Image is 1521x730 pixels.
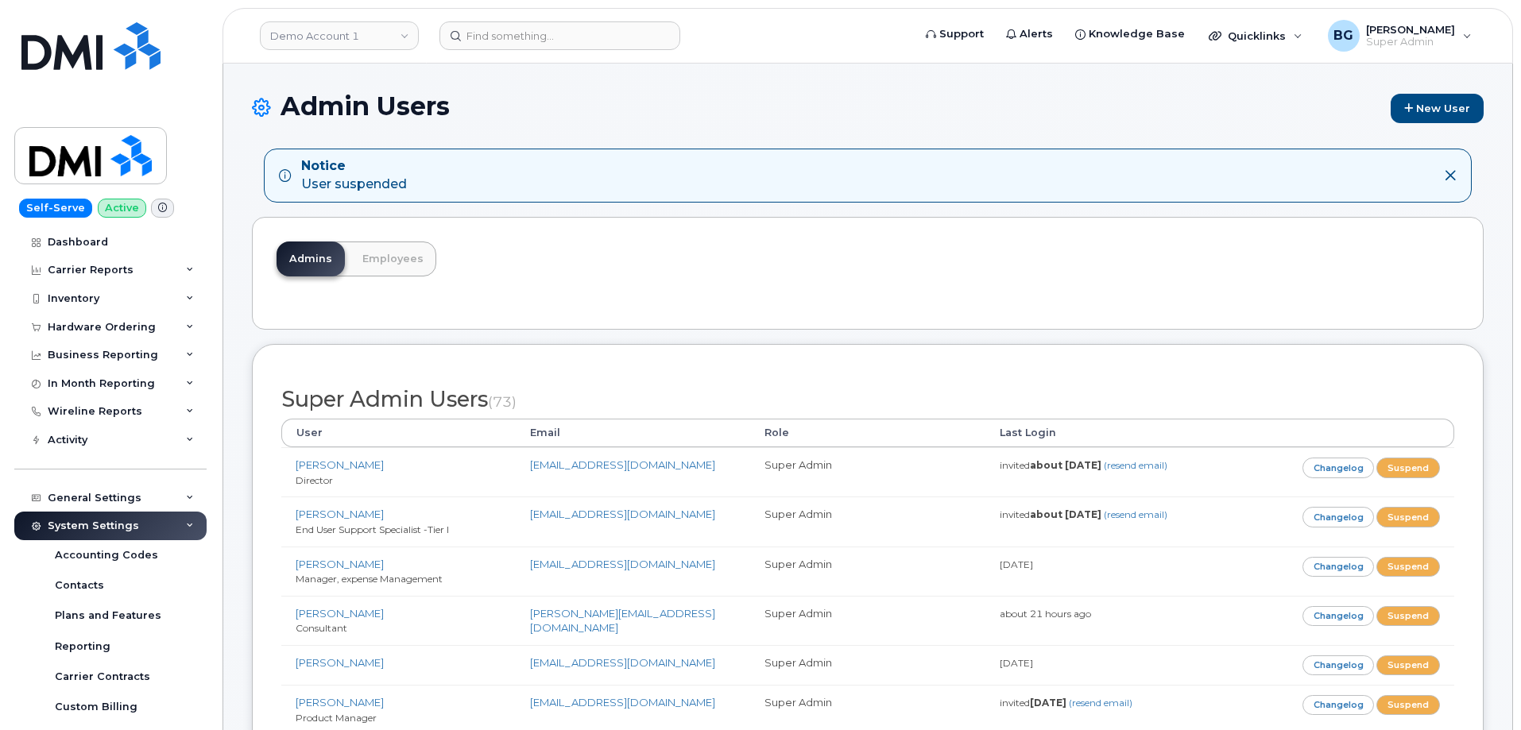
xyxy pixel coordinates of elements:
th: Last Login [985,419,1220,447]
a: [PERSON_NAME] [296,558,384,570]
small: End User Support Specialist -Tier I [296,523,449,535]
a: [PERSON_NAME] [296,458,384,471]
small: [DATE] [1000,558,1033,570]
a: Changelog [1302,458,1375,477]
a: [PERSON_NAME] [296,696,384,709]
small: invited [1000,459,1167,471]
h2: Super Admin Users [281,388,1454,411]
small: about 21 hours ago [1000,608,1091,620]
td: Super Admin [750,596,985,645]
small: [DATE] [1000,657,1033,669]
a: [EMAIL_ADDRESS][DOMAIN_NAME] [530,656,715,669]
a: [EMAIL_ADDRESS][DOMAIN_NAME] [530,508,715,520]
a: [PERSON_NAME] [296,607,384,620]
td: Super Admin [750,447,985,496]
strong: [DATE] [1030,697,1066,709]
td: Super Admin [750,645,985,685]
a: Suspend [1376,458,1440,477]
a: [PERSON_NAME] [296,508,384,520]
td: Super Admin [750,496,985,546]
a: [PERSON_NAME][EMAIL_ADDRESS][DOMAIN_NAME] [530,607,715,635]
a: Changelog [1302,655,1375,675]
small: Consultant [296,622,347,634]
a: [EMAIL_ADDRESS][DOMAIN_NAME] [530,558,715,570]
h1: Admin Users [252,92,1484,123]
strong: Notice [301,157,407,176]
small: invited [1000,508,1167,520]
a: [PERSON_NAME] [296,656,384,669]
small: Product Manager [296,712,377,724]
th: User [281,419,516,447]
a: Changelog [1302,507,1375,527]
th: Email [516,419,750,447]
small: Manager, expense Management [296,573,443,585]
th: Role [750,419,985,447]
a: (resend email) [1069,697,1132,709]
a: (resend email) [1104,459,1167,471]
a: [EMAIL_ADDRESS][DOMAIN_NAME] [530,696,715,709]
a: Suspend [1376,557,1440,577]
a: Changelog [1302,695,1375,715]
small: (73) [488,393,517,410]
div: User suspended [301,157,407,194]
small: Director [296,474,333,486]
a: New User [1391,94,1484,123]
strong: about [DATE] [1030,459,1101,471]
a: Suspend [1376,606,1440,626]
a: Changelog [1302,557,1375,577]
small: invited [1000,697,1132,709]
a: Suspend [1376,695,1440,715]
strong: about [DATE] [1030,508,1101,520]
a: Suspend [1376,655,1440,675]
a: Admins [277,241,345,276]
a: Employees [350,241,436,276]
a: Changelog [1302,606,1375,626]
a: Suspend [1376,507,1440,527]
a: (resend email) [1104,508,1167,520]
td: Super Admin [750,547,985,596]
a: [EMAIL_ADDRESS][DOMAIN_NAME] [530,458,715,471]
